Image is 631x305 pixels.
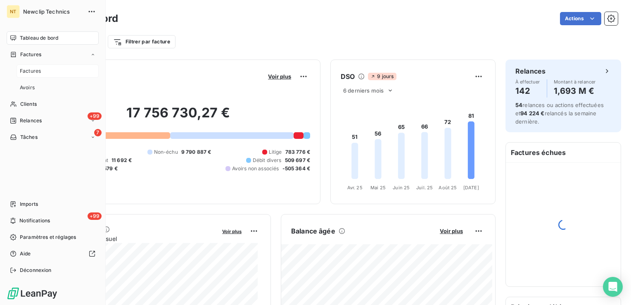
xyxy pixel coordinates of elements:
span: +99 [88,112,102,120]
button: Actions [560,12,601,25]
tspan: Avr. 25 [347,185,363,191]
span: 783 776 € [285,148,310,156]
button: Voir plus [266,73,294,80]
tspan: Juin 25 [393,185,410,191]
span: Tâches [20,133,38,141]
div: NT [7,5,20,18]
span: Chiffre d'affaires mensuel [47,234,216,243]
span: Aide [20,250,31,257]
span: -505 364 € [282,165,311,172]
span: Voir plus [268,73,291,80]
span: Voir plus [222,229,242,234]
span: Factures [20,51,41,58]
span: relances ou actions effectuées et relancés la semaine dernière. [515,102,604,125]
button: Voir plus [437,227,465,235]
h4: 142 [515,84,540,98]
h2: 17 756 730,27 € [47,105,310,129]
span: 7 [94,129,102,136]
h6: Relances [515,66,546,76]
span: À effectuer [515,79,540,84]
span: Montant à relancer [554,79,596,84]
span: Litige [269,148,282,156]
span: 54 [515,102,522,108]
span: Notifications [19,217,50,224]
button: Filtrer par facture [108,35,176,48]
img: Logo LeanPay [7,287,58,300]
h6: DSO [341,71,355,81]
span: Avoirs [20,84,35,91]
span: Clients [20,100,37,108]
tspan: Août 25 [439,185,457,191]
h6: Balance âgée [291,226,335,236]
div: Open Intercom Messenger [603,277,623,297]
button: Voir plus [220,227,244,235]
span: Paramètres et réglages [20,234,76,241]
span: Non-échu [154,148,178,156]
span: Débit divers [253,157,282,164]
tspan: Juil. 25 [416,185,433,191]
h4: 1,693 M € [554,84,596,98]
span: Newclip Technics [23,8,83,15]
span: Voir plus [440,228,463,234]
span: 509 697 € [285,157,310,164]
span: Imports [20,200,38,208]
span: 11 692 € [111,157,132,164]
tspan: Mai 25 [370,185,386,191]
span: 6 derniers mois [343,87,384,94]
tspan: [DATE] [463,185,479,191]
span: Avoirs non associés [232,165,279,172]
span: Déconnexion [20,267,52,274]
span: Relances [20,117,42,124]
span: Tableau de bord [20,34,58,42]
span: 94 224 € [520,110,544,117]
span: +99 [88,212,102,220]
a: Aide [7,247,99,260]
span: Factures [20,67,41,75]
span: 9 790 887 € [181,148,211,156]
span: 9 jours [368,73,396,80]
h6: Factures échues [506,143,621,162]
